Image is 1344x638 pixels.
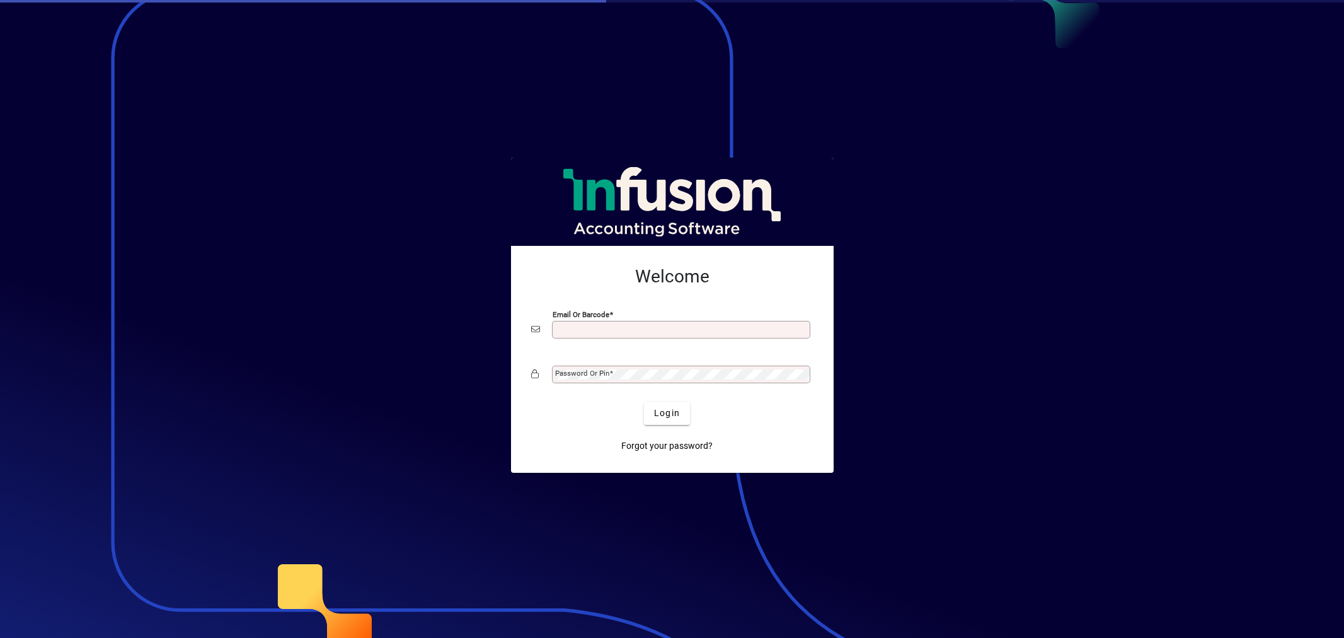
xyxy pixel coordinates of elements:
[654,407,680,420] span: Login
[531,266,813,287] h2: Welcome
[644,402,690,425] button: Login
[553,310,609,318] mat-label: Email or Barcode
[555,369,609,378] mat-label: Password or Pin
[616,435,718,458] a: Forgot your password?
[621,439,713,453] span: Forgot your password?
